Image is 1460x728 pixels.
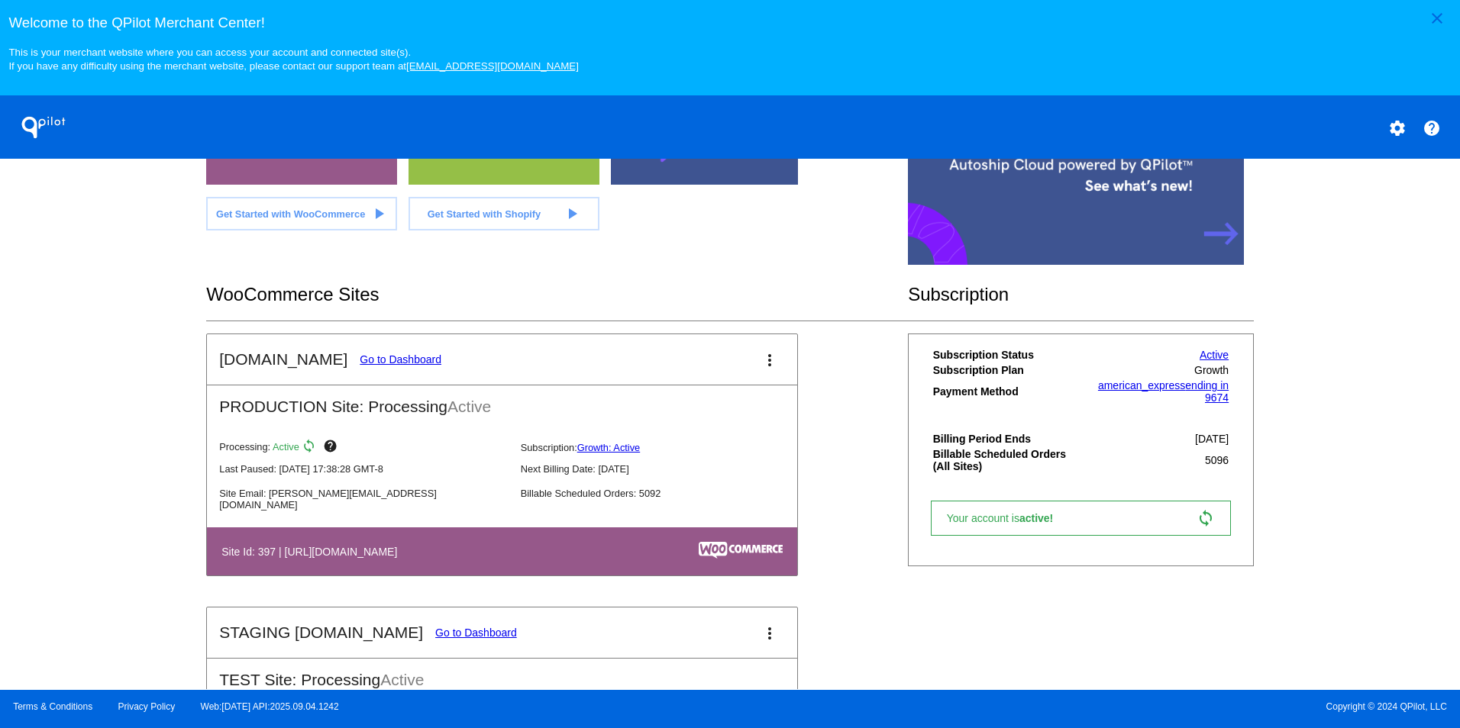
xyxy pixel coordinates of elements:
[380,671,424,688] span: Active
[932,348,1081,362] th: Subscription Status
[1098,379,1185,391] span: american_express
[1195,433,1229,445] span: [DATE]
[932,363,1081,377] th: Subscription Plan
[1019,512,1061,524] span: active!
[1388,119,1407,137] mat-icon: settings
[908,284,1254,305] h2: Subscription
[409,197,599,230] a: Get Started with Shopify
[219,623,423,642] h2: STAGING [DOMAIN_NAME]
[1205,454,1229,466] span: 5096
[219,439,508,457] p: Processing:
[947,512,1069,524] span: Your account is
[221,546,405,558] h4: Site Id: 397 | [URL][DOMAIN_NAME]
[521,463,809,475] p: Next Billing Date: [DATE]
[577,442,641,453] a: Growth: Active
[406,60,579,72] a: [EMAIL_ADDRESS][DOMAIN_NAME]
[8,14,1451,31] h3: Welcome to the QPilot Merchant Center!
[699,542,783,559] img: c53aa0e5-ae75-48aa-9bee-956650975ee5
[1098,379,1229,404] a: american_expressending in 9674
[302,439,320,457] mat-icon: sync
[13,701,92,712] a: Terms & Conditions
[931,501,1231,536] a: Your account isactive! sync
[219,488,508,511] p: Site Email: [PERSON_NAME][EMAIL_ADDRESS][DOMAIN_NAME]
[216,208,365,220] span: Get Started with WooCommerce
[13,112,74,143] h1: QPilot
[447,398,491,415] span: Active
[428,208,541,220] span: Get Started with Shopify
[1200,349,1229,361] a: Active
[219,350,347,369] h2: [DOMAIN_NAME]
[563,205,581,223] mat-icon: play_arrow
[521,488,809,499] p: Billable Scheduled Orders: 5092
[1423,119,1441,137] mat-icon: help
[1197,509,1215,527] mat-icon: sync
[435,627,517,639] a: Go to Dashboard
[273,442,299,453] span: Active
[370,205,388,223] mat-icon: play_arrow
[1194,364,1229,376] span: Growth
[1428,9,1446,27] mat-icon: close
[743,701,1447,712] span: Copyright © 2024 QPilot, LLC
[201,701,339,712] a: Web:[DATE] API:2025.09.04.1242
[932,378,1081,404] th: Payment Method
[8,47,578,72] small: This is your merchant website where you can access your account and connected site(s). If you hav...
[118,701,176,712] a: Privacy Policy
[207,385,797,416] h2: PRODUCTION Site: Processing
[761,624,779,643] mat-icon: more_vert
[932,432,1081,446] th: Billing Period Ends
[206,197,397,230] a: Get Started with WooCommerce
[206,284,908,305] h2: WooCommerce Sites
[323,439,341,457] mat-icon: help
[932,447,1081,473] th: Billable Scheduled Orders (All Sites)
[521,442,809,453] p: Subscription:
[360,353,441,366] a: Go to Dashboard
[219,463,508,475] p: Last Paused: [DATE] 17:38:28 GMT-8
[761,351,779,369] mat-icon: more_vert
[207,659,797,689] h2: TEST Site: Processing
